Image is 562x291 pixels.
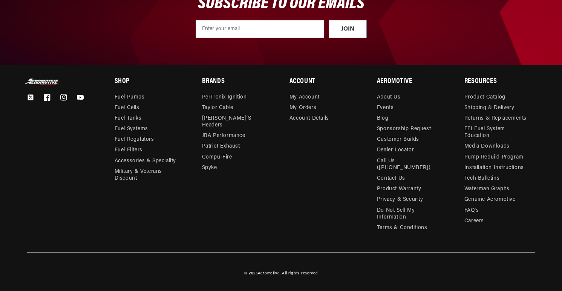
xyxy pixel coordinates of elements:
[289,103,316,113] a: My Orders
[464,205,479,216] a: FAQ’s
[329,20,367,38] button: JOIN
[115,113,142,124] a: Fuel Tanks
[24,79,62,86] img: Aeromotive
[464,103,514,113] a: Shipping & Delivery
[115,134,154,145] a: Fuel Regulators
[464,163,524,173] a: Installation Instructions
[377,134,419,145] a: Customer Builds
[202,103,233,113] a: Taylor Cable
[377,194,423,205] a: Privacy & Security
[115,156,176,166] a: Accessories & Speciality
[202,113,267,131] a: [PERSON_NAME]’s Headers
[202,131,245,141] a: JBA Performance
[115,94,145,103] a: Fuel Pumps
[377,113,388,124] a: Blog
[115,124,148,134] a: Fuel Systems
[377,173,405,184] a: Contact Us
[289,94,320,103] a: My Account
[202,94,247,103] a: PerTronix Ignition
[377,94,401,103] a: About Us
[377,205,442,223] a: Do Not Sell My Information
[377,103,394,113] a: Events
[244,271,281,276] small: © 2025 .
[464,184,510,194] a: Waterman Graphs
[202,141,240,152] a: Patriot Exhaust
[464,113,527,124] a: Returns & Replacements
[258,271,280,276] a: Aeromotive
[464,194,516,205] a: Genuine Aeromotive
[115,103,139,113] a: Fuel Cells
[196,20,324,38] input: Enter your email
[202,163,217,173] a: Spyke
[377,156,442,173] a: Call Us ([PHONE_NUMBER])
[377,184,421,194] a: Product Warranty
[115,145,142,156] a: Fuel Filters
[377,145,414,156] a: Dealer Locator
[377,223,427,233] a: Terms & Conditions
[464,124,529,141] a: EFI Fuel System Education
[202,152,232,163] a: Compu-Fire
[115,166,185,184] a: Military & Veterans Discount
[377,124,431,134] a: Sponsorship Request
[289,113,329,124] a: Account Details
[464,141,510,152] a: Media Downloads
[464,216,484,226] a: Careers
[282,271,318,276] small: All rights reserved
[464,173,499,184] a: Tech Bulletins
[464,152,524,163] a: Pump Rebuild Program
[464,94,505,103] a: Product Catalog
